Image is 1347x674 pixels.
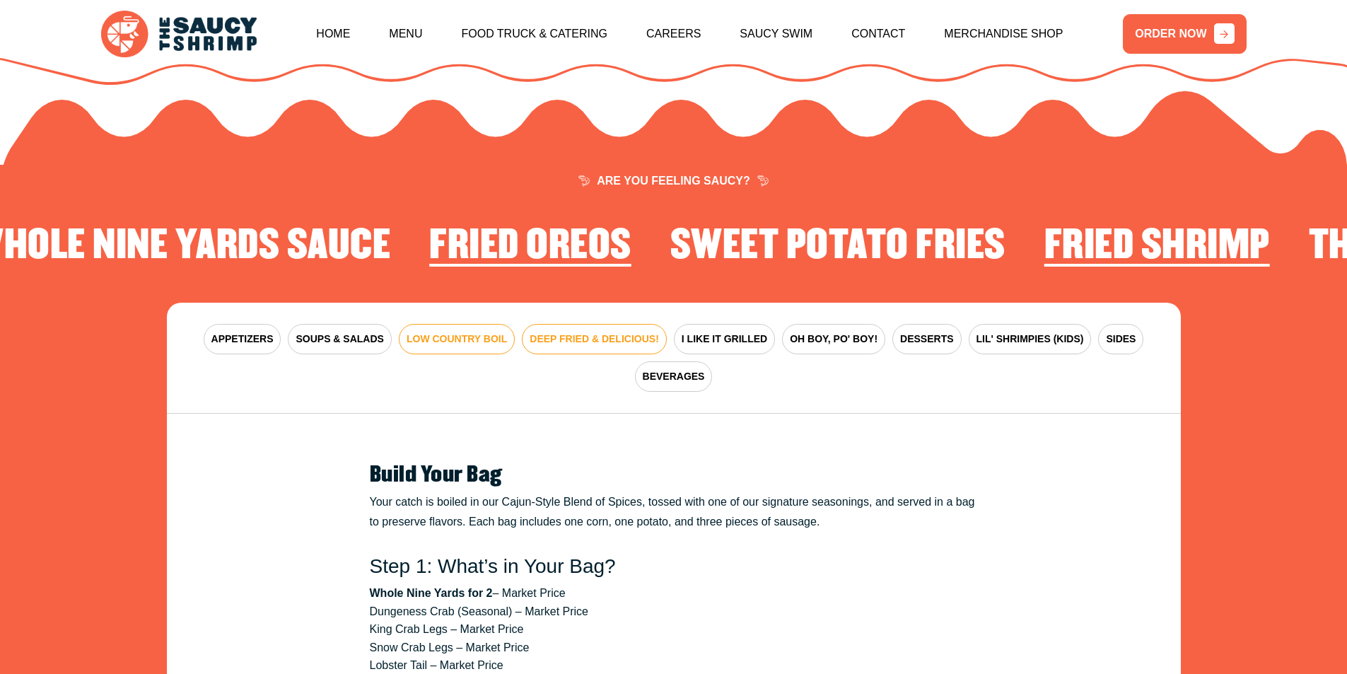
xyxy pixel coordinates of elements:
[682,332,767,347] span: I LIKE IT GRILLED
[204,324,281,354] button: APPETIZERS
[944,4,1063,64] a: Merchandise Shop
[670,224,1005,268] h2: Sweet Potato Fries
[101,11,257,58] img: logo
[1044,224,1270,268] h2: Fried Shrimp
[670,224,1005,274] li: 4 of 4
[370,620,978,639] li: King Crab Legs – Market Price
[674,324,775,354] button: I LIKE IT GRILLED
[370,463,978,487] h2: Build Your Bag
[790,332,877,347] span: OH BOY, PO' BOY!
[1106,332,1136,347] span: SIDES
[740,4,812,64] a: Saucy Swim
[211,332,274,347] span: APPETIZERS
[370,492,978,532] p: Your catch is boiled in our Cajun-Style Blend of Spices, tossed with one of our signature seasoni...
[578,175,769,187] span: ARE YOU FEELING SAUCY?
[370,603,978,621] li: Dungeness Crab (Seasonal) – Market Price
[522,324,667,354] button: DEEP FRIED & DELICIOUS!
[851,4,905,64] a: Contact
[782,324,885,354] button: OH BOY, PO' BOY!
[461,4,607,64] a: Food Truck & Catering
[370,584,978,603] li: – Market Price
[900,332,953,347] span: DESSERTS
[429,224,631,274] li: 3 of 4
[1123,14,1246,54] a: ORDER NOW
[892,324,961,354] button: DESSERTS
[389,4,422,64] a: Menu
[429,224,631,268] h2: Fried Oreos
[976,332,1084,347] span: LIL' SHRIMPIES (KIDS)
[370,587,493,599] strong: Whole Nine Yards for 2
[1044,224,1270,274] li: 1 of 4
[296,332,383,347] span: SOUPS & SALADS
[643,369,705,384] span: BEVERAGES
[530,332,659,347] span: DEEP FRIED & DELICIOUS!
[288,324,391,354] button: SOUPS & SALADS
[646,4,701,64] a: Careers
[370,554,978,579] h3: Step 1: What’s in Your Bag?
[1098,324,1143,354] button: SIDES
[370,639,978,657] li: Snow Crab Legs – Market Price
[316,4,350,64] a: Home
[399,324,515,354] button: LOW COUNTRY BOIL
[635,361,713,392] button: BEVERAGES
[969,324,1092,354] button: LIL' SHRIMPIES (KIDS)
[407,332,507,347] span: LOW COUNTRY BOIL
